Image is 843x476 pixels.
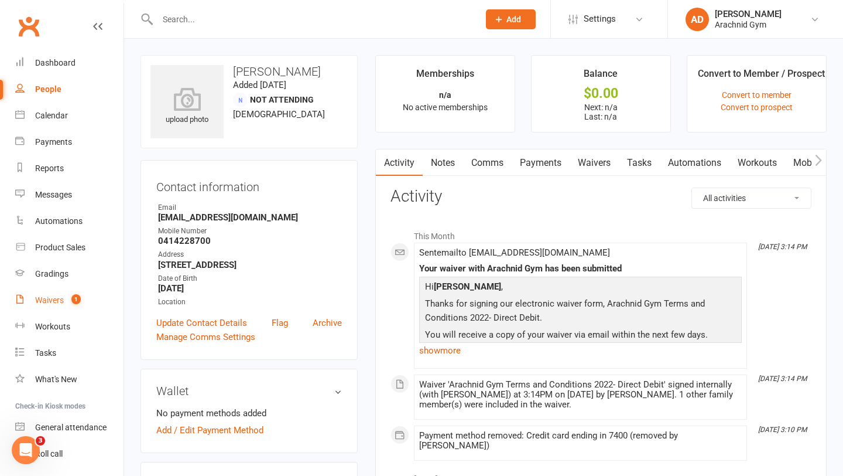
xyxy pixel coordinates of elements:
[390,188,811,206] h3: Activity
[35,295,64,305] div: Waivers
[158,260,342,270] strong: [STREET_ADDRESS]
[15,50,124,76] a: Dashboard
[376,149,423,176] a: Activity
[15,208,124,234] a: Automations
[158,283,342,294] strong: [DATE]
[422,297,739,328] p: Thanks for signing our electronic waiver form, Arachnid Gym Terms and Conditions 2022- Direct Debit.
[419,342,742,359] a: show more
[390,224,811,243] li: This Month
[721,103,793,112] a: Convert to prospect
[35,190,72,199] div: Messages
[698,66,825,87] div: Convert to Member / Prospect
[35,269,68,278] div: Gradings
[15,261,124,287] a: Gradings
[35,375,77,384] div: What's New
[150,65,348,78] h3: [PERSON_NAME]
[14,12,43,41] a: Clubworx
[419,264,742,274] div: Your waiver with Arachnid Gym has been submitted
[35,322,70,331] div: Workouts
[584,6,616,32] span: Settings
[35,137,72,147] div: Payments
[35,84,61,94] div: People
[158,212,342,223] strong: [EMAIL_ADDRESS][DOMAIN_NAME]
[35,449,63,458] div: Roll call
[156,316,247,330] a: Update Contact Details
[156,330,255,344] a: Manage Comms Settings
[15,340,124,366] a: Tasks
[158,236,342,246] strong: 0414228700
[422,280,739,297] p: Hi ,
[15,287,124,314] a: Waivers 1
[758,426,807,434] i: [DATE] 3:10 PM
[439,90,451,100] strong: n/a
[154,11,471,28] input: Search...
[313,316,342,330] a: Archive
[584,66,618,87] div: Balance
[619,149,660,176] a: Tasks
[233,109,325,120] span: [DEMOGRAPHIC_DATA]
[35,423,107,432] div: General attendance
[158,273,342,284] div: Date of Birth
[15,441,124,467] a: Roll call
[35,216,83,226] div: Automations
[272,316,288,330] a: Flag
[158,202,342,213] div: Email
[156,406,342,420] li: No payment methods added
[434,281,501,292] strong: [PERSON_NAME]
[233,80,286,90] time: Added [DATE]
[512,149,570,176] a: Payments
[158,249,342,260] div: Address
[71,294,81,304] span: 1
[35,58,76,67] div: Dashboard
[419,247,610,258] span: Sent email to [EMAIL_ADDRESS][DOMAIN_NAME]
[35,348,56,358] div: Tasks
[506,15,521,24] span: Add
[419,431,742,451] div: Payment method removed: Credit card ending in 7400 (removed by [PERSON_NAME])
[35,164,64,173] div: Reports
[486,9,536,29] button: Add
[156,423,263,437] a: Add / Edit Payment Method
[542,87,660,100] div: $0.00
[36,436,45,446] span: 3
[158,226,342,237] div: Mobile Number
[416,66,474,87] div: Memberships
[660,149,729,176] a: Automations
[15,155,124,182] a: Reports
[12,436,40,464] iframe: Intercom live chat
[35,111,68,120] div: Calendar
[15,182,124,208] a: Messages
[715,19,782,30] div: Arachnid Gym
[250,95,314,104] span: Not Attending
[15,314,124,340] a: Workouts
[686,8,709,31] div: AD
[15,76,124,103] a: People
[15,103,124,129] a: Calendar
[156,385,342,397] h3: Wallet
[570,149,619,176] a: Waivers
[158,297,342,308] div: Location
[15,414,124,441] a: General attendance kiosk mode
[15,366,124,393] a: What's New
[403,103,488,112] span: No active memberships
[758,243,807,251] i: [DATE] 3:14 PM
[722,90,791,100] a: Convert to member
[419,380,742,410] div: Waiver 'Arachnid Gym Terms and Conditions 2022- Direct Debit' signed internally (with [PERSON_NAM...
[15,129,124,155] a: Payments
[542,103,660,121] p: Next: n/a Last: n/a
[758,375,807,383] i: [DATE] 3:14 PM
[715,9,782,19] div: [PERSON_NAME]
[150,87,224,126] div: upload photo
[463,149,512,176] a: Comms
[15,234,124,261] a: Product Sales
[35,243,85,252] div: Product Sales
[423,149,463,176] a: Notes
[422,328,739,345] p: You will receive a copy of your waiver via email within the next few days.
[156,176,342,193] h3: Contact information
[729,149,785,176] a: Workouts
